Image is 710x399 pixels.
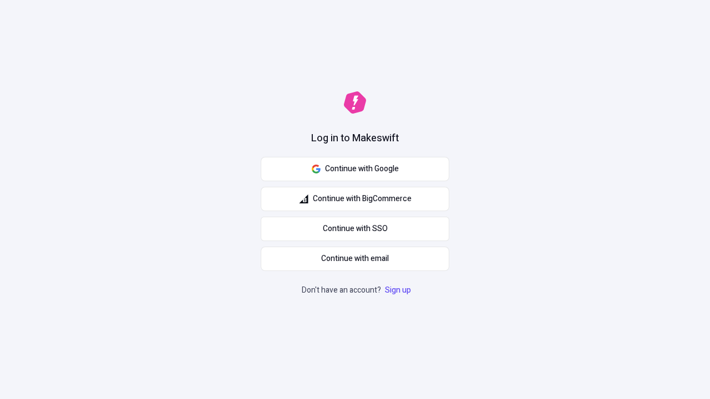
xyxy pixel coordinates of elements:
h1: Log in to Makeswift [311,131,399,146]
a: Sign up [383,284,413,296]
button: Continue with Google [261,157,449,181]
span: Continue with email [321,253,389,265]
button: Continue with email [261,247,449,271]
p: Don't have an account? [302,284,413,296]
button: Continue with BigCommerce [261,187,449,211]
span: Continue with BigCommerce [313,193,412,205]
span: Continue with Google [325,163,399,175]
a: Continue with SSO [261,217,449,241]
